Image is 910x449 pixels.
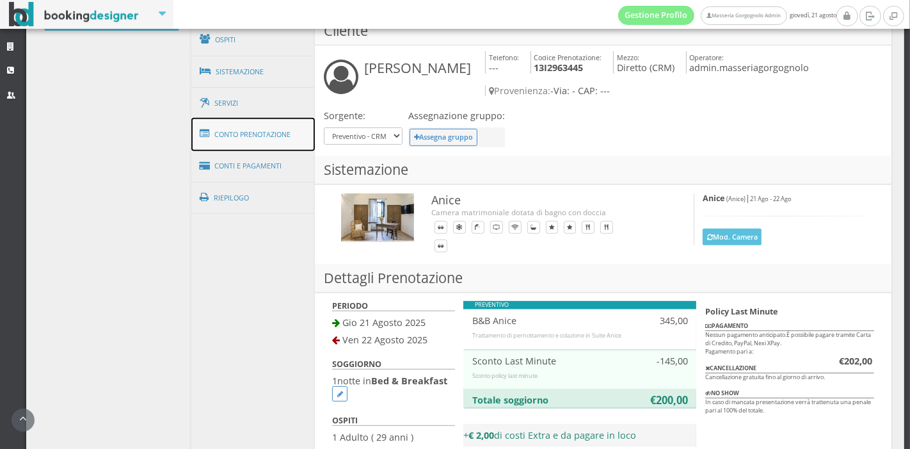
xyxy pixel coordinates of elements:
h4: notte in [332,375,454,402]
span: 202,00 [844,355,872,367]
b: PERIODO [332,300,368,311]
b: NO SHOW [705,389,739,397]
small: (Anice) [726,195,746,203]
b: € [650,393,656,407]
a: Conti e Pagamenti [191,150,315,183]
h4: Assegnazione gruppo: [408,110,505,121]
span: 1 [332,375,337,387]
h4: + di costi Extra e da pagare in loco [463,430,696,441]
b: 200,00 [656,393,688,407]
b: € [839,355,872,367]
a: Riepilogo [191,181,315,215]
b: PAGAMENTO [705,322,748,330]
h3: [PERSON_NAME] [364,60,471,76]
b: Totale soggiorno [472,394,548,406]
h4: - [485,85,840,96]
b: OSPITI [332,415,358,426]
h3: Anice [431,193,667,208]
img: BookingDesigner.com [9,2,139,27]
span: Ven 22 Agosto 2025 [342,334,427,346]
h3: Dettagli Prenotazione [315,264,891,293]
b: Anice [703,193,724,204]
h4: 345,00 [647,315,688,326]
h3: Sistemazione [315,156,891,184]
div: Trattamento di pernottamento e colazione in Suite Anice [472,332,688,340]
h4: --- [485,51,519,74]
a: Ospiti [191,23,315,56]
h4: -145,00 [647,355,688,366]
small: 21 Ago - 22 Ago [750,195,792,203]
b: € 2,00 [468,429,494,441]
div: Nessun pagamento anticipato.È possibile pagare tramite Carta di Credito, PayPal, Nexi XPay. Pagam... [696,301,882,426]
h4: Sconto Last Minute [472,355,630,366]
div: Camera matrimoniale dotata di bagno con doccia [431,207,667,218]
a: Servizi [191,87,315,120]
h4: B&B Anice [472,315,630,326]
h4: admin.masseriagorgognolo [686,51,810,74]
b: Policy Last Minute [705,306,778,317]
button: Assegna gruppo [410,129,478,146]
a: Sistemazione [191,55,315,88]
span: Gio 21 Agosto 2025 [342,316,426,329]
b: CANCELLAZIONE [705,364,756,372]
span: - CAP: --- [572,85,610,97]
small: Mezzo: [617,53,639,62]
small: Operatore: [689,53,724,62]
h5: | [703,193,865,203]
small: Codice Prenotazione: [534,53,602,62]
h3: Cliente [315,17,891,45]
span: Provenienza: [489,85,550,97]
b: SOGGIORNO [332,359,381,370]
span: Via: [554,85,570,97]
h4: Diretto (CRM) [613,51,675,74]
h4: Sorgente: [324,110,403,121]
span: giovedì, 21 agosto [618,6,836,25]
div: Sconto policy last minute [472,372,688,380]
h4: 1 Adulto ( 29 anni ) [332,432,454,443]
div: PREVENTIVO [463,301,696,309]
b: Bed & Breakfast [371,375,447,387]
a: Conto Prenotazione [191,118,315,151]
a: Masseria Gorgognolo Admin [701,6,786,25]
a: Gestione Profilo [618,6,695,25]
b: 13I2963445 [534,61,583,74]
img: c61cfc06592711ee9b0b027e0800ecac.jpg [341,193,414,242]
button: Mod. Camera [703,229,762,245]
small: Telefono: [489,53,519,62]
